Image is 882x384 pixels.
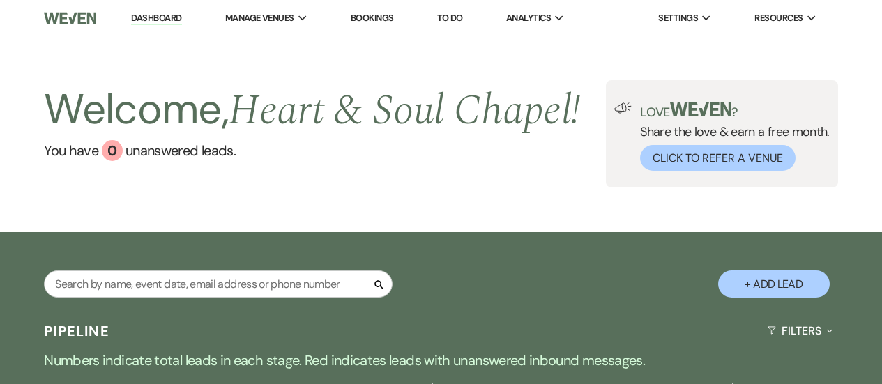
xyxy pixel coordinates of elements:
[632,102,830,171] div: Share the love & earn a free month.
[229,79,580,143] span: Heart & Soul Chapel !
[754,11,803,25] span: Resources
[131,12,181,25] a: Dashboard
[225,11,294,25] span: Manage Venues
[762,312,838,349] button: Filters
[670,102,732,116] img: weven-logo-green.svg
[102,140,123,161] div: 0
[44,140,580,161] a: You have 0 unanswered leads.
[614,102,632,114] img: loud-speaker-illustration.svg
[640,145,796,171] button: Click to Refer a Venue
[506,11,551,25] span: Analytics
[658,11,698,25] span: Settings
[44,270,393,298] input: Search by name, event date, email address or phone number
[640,102,830,118] p: Love ?
[718,270,830,298] button: + Add Lead
[44,3,96,33] img: Weven Logo
[44,80,580,140] h2: Welcome,
[351,12,394,24] a: Bookings
[437,12,463,24] a: To Do
[44,321,109,341] h3: Pipeline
